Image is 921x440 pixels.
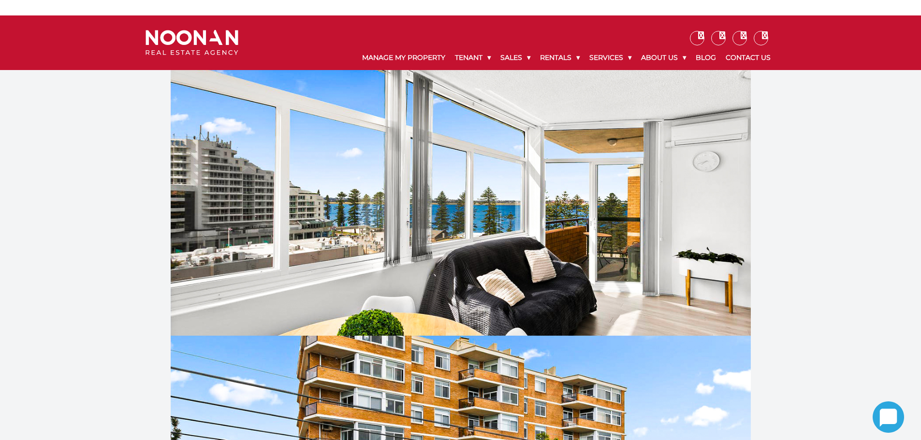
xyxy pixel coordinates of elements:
img: Noonan Real Estate Agency [146,30,238,56]
a: About Us [636,45,691,70]
a: Rentals [535,45,585,70]
a: Blog [691,45,721,70]
a: Sales [496,45,535,70]
a: Services [585,45,636,70]
a: Tenant [450,45,496,70]
a: Manage My Property [357,45,450,70]
a: Contact Us [721,45,775,70]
